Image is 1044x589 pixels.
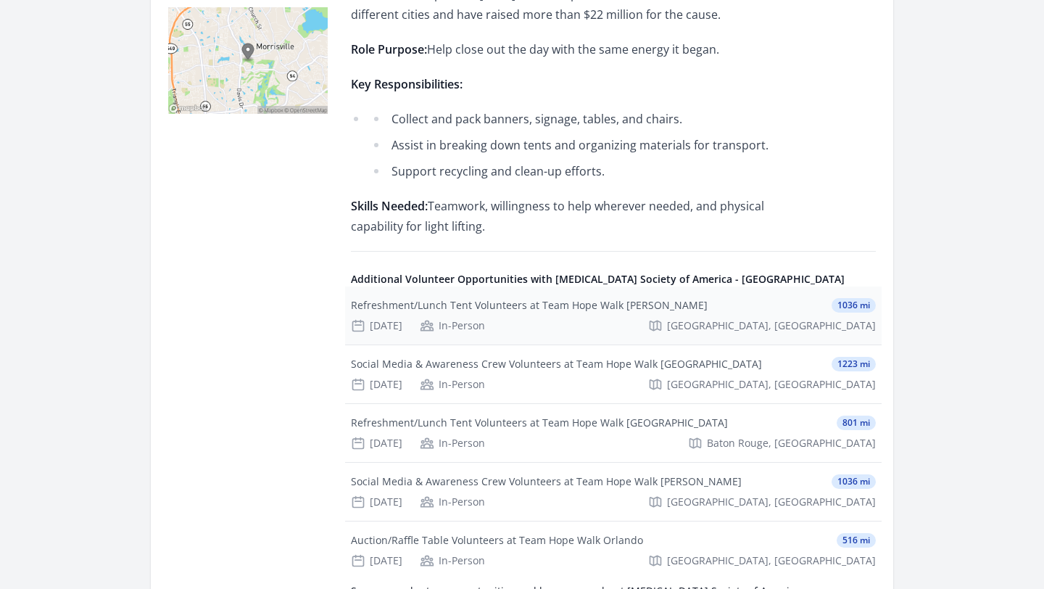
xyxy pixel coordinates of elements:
li: Support recycling and clean-up efforts. [371,161,775,181]
div: Social Media & Awareness Crew Volunteers at Team Hope Walk [PERSON_NAME] [351,474,742,489]
li: Collect and pack banners, signage, tables, and chairs. [371,109,775,129]
a: Auction/Raffle Table Volunteers at Team Hope Walk Orlando 516 mi [DATE] In-Person [GEOGRAPHIC_DAT... [345,522,882,580]
a: Social Media & Awareness Crew Volunteers at Team Hope Walk [PERSON_NAME] 1036 mi [DATE] In-Person... [345,463,882,521]
span: 801 mi [837,416,876,430]
span: [GEOGRAPHIC_DATA], [GEOGRAPHIC_DATA] [667,495,876,509]
span: 1036 mi [832,474,876,489]
strong: Role Purpose: [351,41,427,57]
div: Social Media & Awareness Crew Volunteers at Team Hope Walk [GEOGRAPHIC_DATA] [351,357,762,371]
div: Refreshment/Lunch Tent Volunteers at Team Hope Walk [GEOGRAPHIC_DATA] [351,416,728,430]
strong: Key Responsibilities: [351,76,463,92]
div: Auction/Raffle Table Volunteers at Team Hope Walk Orlando [351,533,643,548]
div: [DATE] [351,377,402,392]
span: 1036 mi [832,298,876,313]
div: [DATE] [351,553,402,568]
a: Social Media & Awareness Crew Volunteers at Team Hope Walk [GEOGRAPHIC_DATA] 1223 mi [DATE] In-Pe... [345,345,882,403]
div: In-Person [420,553,485,568]
span: [GEOGRAPHIC_DATA], [GEOGRAPHIC_DATA] [667,318,876,333]
img: Map [168,7,328,114]
span: [GEOGRAPHIC_DATA], [GEOGRAPHIC_DATA] [667,553,876,568]
div: Refreshment/Lunch Tent Volunteers at Team Hope Walk [PERSON_NAME] [351,298,708,313]
span: 516 mi [837,533,876,548]
span: [GEOGRAPHIC_DATA], [GEOGRAPHIC_DATA] [667,377,876,392]
span: Baton Rouge, [GEOGRAPHIC_DATA] [707,436,876,450]
a: Refreshment/Lunch Tent Volunteers at Team Hope Walk [GEOGRAPHIC_DATA] 801 mi [DATE] In-Person Bat... [345,404,882,462]
div: [DATE] [351,318,402,333]
p: Help close out the day with the same energy it began. [351,39,775,59]
p: Teamwork, willingness to help wherever needed, and physical capability for light lifting. [351,196,775,236]
div: In-Person [420,318,485,333]
a: Refreshment/Lunch Tent Volunteers at Team Hope Walk [PERSON_NAME] 1036 mi [DATE] In-Person [GEOGR... [345,287,882,345]
div: [DATE] [351,495,402,509]
h4: Additional Volunteer Opportunities with [MEDICAL_DATA] Society of America - [GEOGRAPHIC_DATA] [351,272,876,287]
div: In-Person [420,436,485,450]
span: 1223 mi [832,357,876,371]
li: Assist in breaking down tents and organizing materials for transport. [371,135,775,155]
strong: Skills Needed: [351,198,428,214]
div: In-Person [420,377,485,392]
div: [DATE] [351,436,402,450]
div: In-Person [420,495,485,509]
